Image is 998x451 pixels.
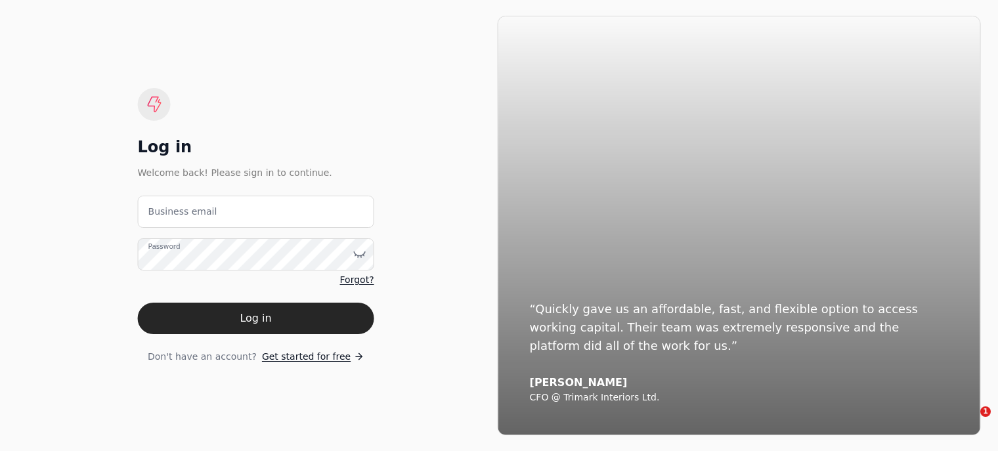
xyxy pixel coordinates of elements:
[340,273,374,287] a: Forgot?
[530,300,949,355] div: “Quickly gave us an affordable, fast, and flexible option to access working capital. Their team w...
[530,376,949,389] div: [PERSON_NAME]
[148,350,257,364] span: Don't have an account?
[148,205,217,219] label: Business email
[138,165,374,180] div: Welcome back! Please sign in to continue.
[148,241,181,251] label: Password
[953,406,985,438] iframe: Intercom live chat
[980,406,991,417] span: 1
[138,303,374,334] button: Log in
[530,392,949,404] div: CFO @ Trimark Interiors Ltd.
[262,350,351,364] span: Get started for free
[138,137,374,158] div: Log in
[262,350,364,364] a: Get started for free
